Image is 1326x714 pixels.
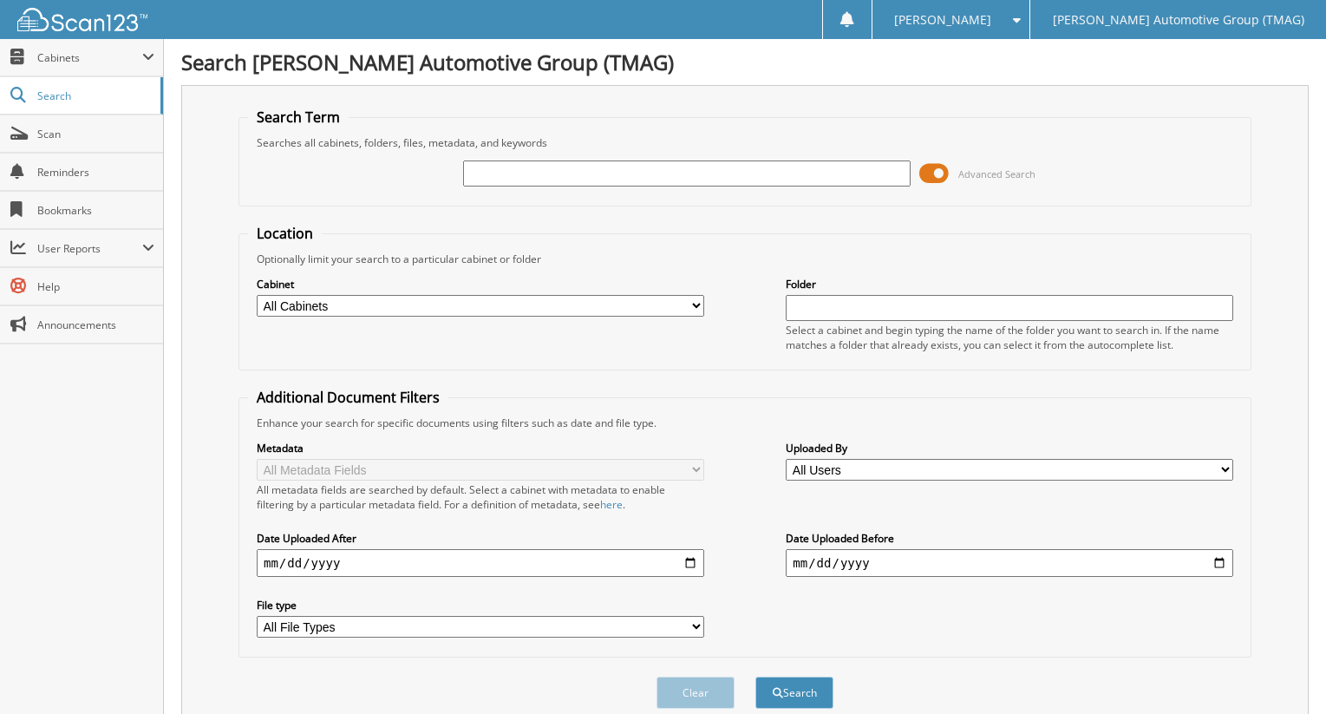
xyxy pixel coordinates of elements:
[248,135,1242,150] div: Searches all cabinets, folders, files, metadata, and keywords
[248,416,1242,430] div: Enhance your search for specific documents using filters such as date and file type.
[786,531,1233,546] label: Date Uploaded Before
[248,108,349,127] legend: Search Term
[786,323,1233,352] div: Select a cabinet and begin typing the name of the folder you want to search in. If the name match...
[257,549,704,577] input: start
[257,277,704,291] label: Cabinet
[37,203,154,218] span: Bookmarks
[37,318,154,332] span: Announcements
[786,549,1233,577] input: end
[248,388,448,407] legend: Additional Document Filters
[17,8,147,31] img: scan123-logo-white.svg
[37,127,154,141] span: Scan
[600,497,623,512] a: here
[37,88,152,103] span: Search
[37,279,154,294] span: Help
[786,441,1233,455] label: Uploaded By
[257,598,704,612] label: File type
[894,15,991,25] span: [PERSON_NAME]
[786,277,1233,291] label: Folder
[248,224,322,243] legend: Location
[958,167,1035,180] span: Advanced Search
[257,531,704,546] label: Date Uploaded After
[1053,15,1304,25] span: [PERSON_NAME] Automotive Group (TMAG)
[257,441,704,455] label: Metadata
[37,165,154,180] span: Reminders
[181,48,1309,76] h1: Search [PERSON_NAME] Automotive Group (TMAG)
[257,482,704,512] div: All metadata fields are searched by default. Select a cabinet with metadata to enable filtering b...
[755,677,833,709] button: Search
[248,252,1242,266] div: Optionally limit your search to a particular cabinet or folder
[656,677,735,709] button: Clear
[37,241,142,256] span: User Reports
[37,50,142,65] span: Cabinets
